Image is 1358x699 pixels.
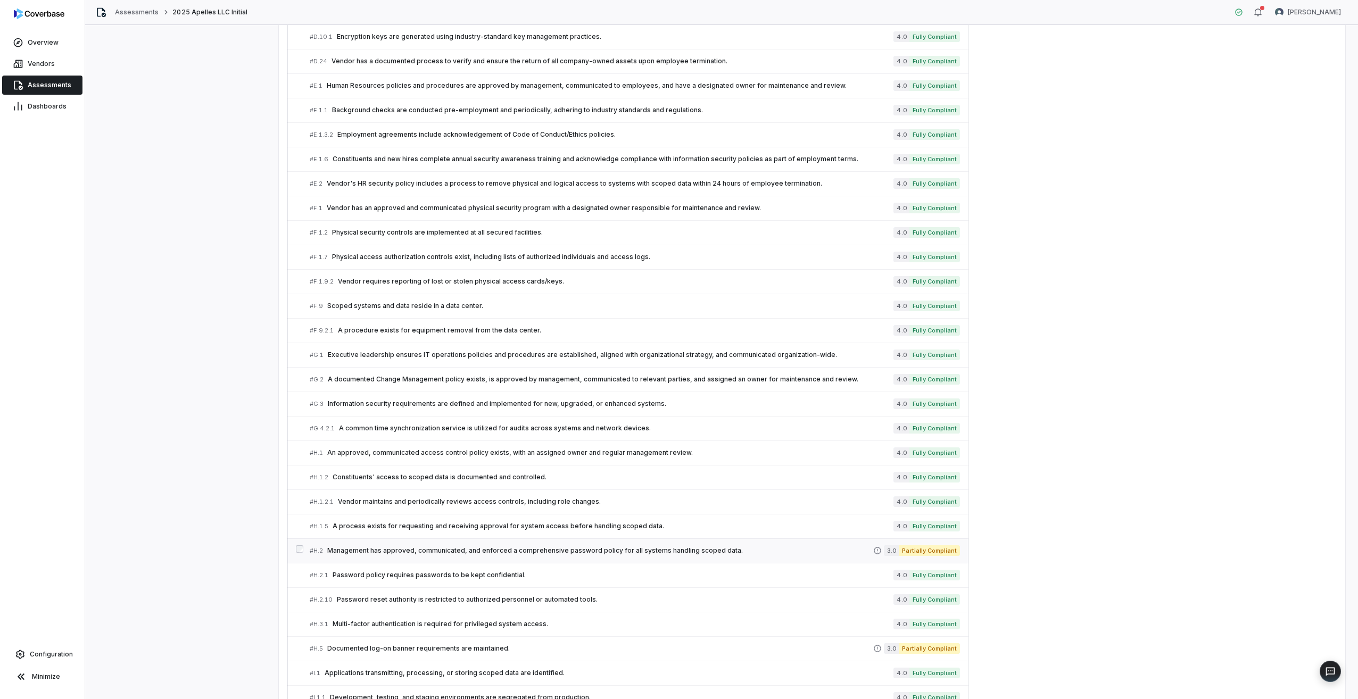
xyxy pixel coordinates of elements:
span: Overview [28,38,59,47]
span: # H.2 [310,547,323,555]
span: Physical access authorization controls exist, including lists of authorized individuals and acces... [332,253,893,261]
span: Fully Compliant [909,56,960,66]
a: #I.1Applications transmitting, processing, or storing scoped data are identified.4.0Fully Compliant [310,661,960,685]
span: Fully Compliant [909,472,960,482]
a: #F.1.7Physical access authorization controls exist, including lists of authorized individuals and... [310,245,960,269]
a: Assessments [115,8,159,16]
span: A procedure exists for equipment removal from the data center. [338,326,893,335]
span: Fully Compliant [909,301,960,311]
span: Fully Compliant [909,496,960,507]
span: Fully Compliant [909,80,960,91]
span: # E.1.6 [310,155,328,163]
span: A documented Change Management policy exists, is approved by management, communicated to relevant... [328,375,893,384]
span: # F.9.2.1 [310,327,334,335]
span: Employment agreements include acknowledgement of Code of Conduct/Ethics policies. [337,130,893,139]
span: Applications transmitting, processing, or storing scoped data are identified. [325,669,893,677]
a: #H.2Management has approved, communicated, and enforced a comprehensive password policy for all s... [310,539,960,563]
span: 4.0 [893,668,909,678]
span: 4.0 [893,325,909,336]
span: 4.0 [893,252,909,262]
span: Fully Compliant [909,668,960,678]
a: #E.1.3.2Employment agreements include acknowledgement of Code of Conduct/Ethics policies.4.0Fully... [310,123,960,147]
span: Minimize [32,672,60,681]
a: Configuration [4,645,80,664]
a: #F.1.9.2Vendor requires reporting of lost or stolen physical access cards/keys.4.0Fully Compliant [310,270,960,294]
span: Management has approved, communicated, and enforced a comprehensive password policy for all syste... [327,546,873,555]
span: Documented log-on banner requirements are maintained. [327,644,873,653]
span: 4.0 [893,105,909,115]
span: # H.3.1 [310,620,328,628]
span: 4.0 [893,423,909,434]
span: Vendors [28,60,55,68]
span: # H.1.2 [310,473,328,481]
span: Multi-factor authentication is required for privileged system access. [333,620,893,628]
span: Vendor maintains and periodically reviews access controls, including role changes. [338,497,893,506]
a: #H.1.2.1Vendor maintains and periodically reviews access controls, including role changes.4.0Full... [310,490,960,514]
a: #D.24Vendor has a documented process to verify and ensure the return of all company-owned assets ... [310,49,960,73]
span: Password reset authority is restricted to authorized personnel or automated tools. [337,595,893,604]
span: # F.1.9.2 [310,278,334,286]
span: Constituents' access to scoped data is documented and controlled. [333,473,893,481]
span: Executive leadership ensures IT operations policies and procedures are established, aligned with ... [328,351,893,359]
span: # E.2 [310,180,322,188]
span: Fully Compliant [909,252,960,262]
span: # H.1.2.1 [310,498,334,506]
span: 4.0 [893,56,909,66]
a: #H.1.5A process exists for requesting and receiving approval for system access before handling sc... [310,514,960,538]
span: # H.2.10 [310,596,333,604]
span: Fully Compliant [909,31,960,42]
span: 4.0 [893,129,909,140]
span: Fully Compliant [909,276,960,287]
span: 4.0 [893,619,909,629]
span: 4.0 [893,594,909,605]
span: # E.1.1 [310,106,328,114]
button: Minimize [4,666,80,687]
a: #G.1Executive leadership ensures IT operations policies and procedures are established, aligned w... [310,343,960,367]
a: Vendors [2,54,82,73]
span: Fully Compliant [909,447,960,458]
span: # H.1 [310,449,323,457]
a: #H.1An approved, communicated access control policy exists, with an assigned owner and regular ma... [310,441,960,465]
a: #H.3.1Multi-factor authentication is required for privileged system access.4.0Fully Compliant [310,612,960,636]
span: # F.1.2 [310,229,328,237]
span: Fully Compliant [909,203,960,213]
span: # H.1.5 [310,522,328,530]
span: 4.0 [893,301,909,311]
span: Dashboards [28,102,67,111]
span: Constituents and new hires complete annual security awareness training and acknowledge compliance... [333,155,893,163]
span: Human Resources policies and procedures are approved by management, communicated to employees, an... [327,81,893,90]
span: # E.1.3.2 [310,131,333,139]
span: 4.0 [893,398,909,409]
span: Fully Compliant [909,570,960,580]
span: Vendor has an approved and communicated physical security program with a designated owner respons... [327,204,893,212]
span: Password policy requires passwords to be kept confidential. [333,571,893,579]
span: # G.4.2.1 [310,425,335,432]
a: #F.1.2Physical security controls are implemented at all secured facilities.4.0Fully Compliant [310,221,960,245]
span: A process exists for requesting and receiving approval for system access before handling scoped d... [333,522,893,530]
img: logo-D7KZi-bG.svg [14,9,64,19]
span: Configuration [30,650,73,659]
a: Assessments [2,76,82,95]
a: #H.5Documented log-on banner requirements are maintained.3.0Partially Compliant [310,637,960,661]
span: 3.0 [884,545,899,556]
span: # D.10.1 [310,33,333,41]
span: # G.1 [310,351,324,359]
span: 4.0 [893,276,909,287]
span: 2025 Apelles LLC Initial [172,8,247,16]
span: # F.1 [310,204,322,212]
span: # G.3 [310,400,324,408]
span: Physical security controls are implemented at all secured facilities. [332,228,893,237]
a: #E.1Human Resources policies and procedures are approved by management, communicated to employees... [310,74,960,98]
span: Fully Compliant [909,227,960,238]
span: 4.0 [893,31,909,42]
a: #E.1.6Constituents and new hires complete annual security awareness training and acknowledge comp... [310,147,960,171]
span: 4.0 [893,447,909,458]
a: #F.9Scoped systems and data reside in a data center.4.0Fully Compliant [310,294,960,318]
span: Fully Compliant [909,398,960,409]
span: # F.1.7 [310,253,328,261]
span: Assessments [28,81,71,89]
a: #D.10.1Encryption keys are generated using industry-standard key management practices.4.0Fully Co... [310,25,960,49]
span: Fully Compliant [909,129,960,140]
span: Fully Compliant [909,423,960,434]
span: Vendor's HR security policy includes a process to remove physical and logical access to systems w... [327,179,893,188]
